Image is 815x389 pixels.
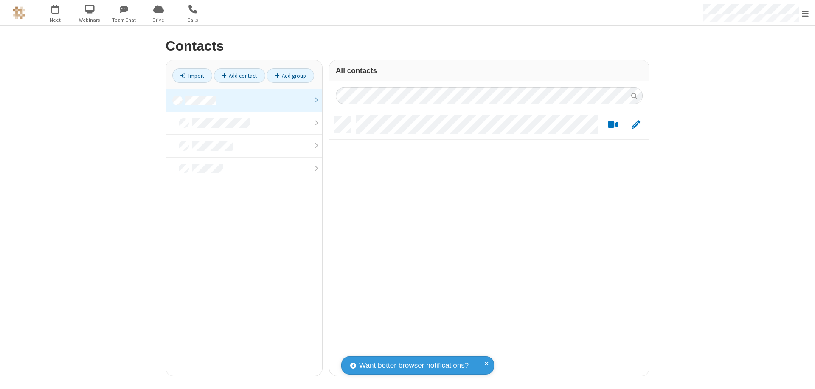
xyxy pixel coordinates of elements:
span: Drive [143,16,174,24]
h3: All contacts [336,67,643,75]
span: Webinars [74,16,106,24]
span: Meet [39,16,71,24]
a: Add contact [214,68,265,83]
button: Edit [627,120,644,130]
iframe: Chat [794,367,809,383]
span: Calls [177,16,209,24]
h2: Contacts [166,39,649,54]
span: Want better browser notifications? [359,360,469,371]
img: QA Selenium DO NOT DELETE OR CHANGE [13,6,25,19]
a: Add group [267,68,314,83]
span: Team Chat [108,16,140,24]
div: grid [329,110,649,376]
button: Start a video meeting [604,120,621,130]
a: Import [172,68,212,83]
